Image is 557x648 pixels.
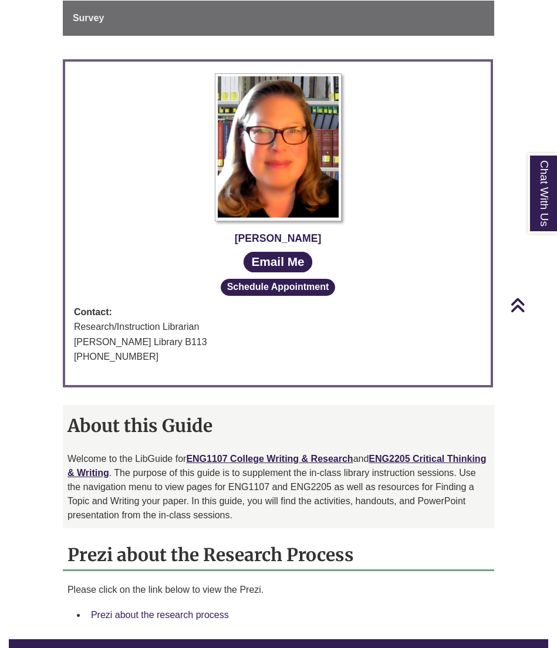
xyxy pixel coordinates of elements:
[91,610,229,620] a: Prezi about the research process
[73,13,104,23] span: Survey
[215,73,342,221] img: Profile Photo
[510,297,554,313] a: Back to Top
[221,279,335,295] button: Schedule Appointment
[63,411,494,440] h2: About this Guide
[63,1,494,36] a: Survey
[74,349,482,365] div: [PHONE_NUMBER]
[63,540,494,571] h2: Prezi about the Research Process
[244,252,312,272] a: Email Me
[74,230,482,247] div: [PERSON_NAME]
[67,452,490,522] p: Welcome to the LibGuide for and . The purpose of this guide is to supplement the in-class library...
[74,73,482,247] a: Profile Photo [PERSON_NAME]
[74,305,482,320] strong: Contact:
[67,583,490,597] p: Please click on the link below to view the Prezi.
[186,454,353,464] a: ENG1107 College Writing & Research
[74,319,482,349] div: Research/Instruction Librarian [PERSON_NAME] Library B113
